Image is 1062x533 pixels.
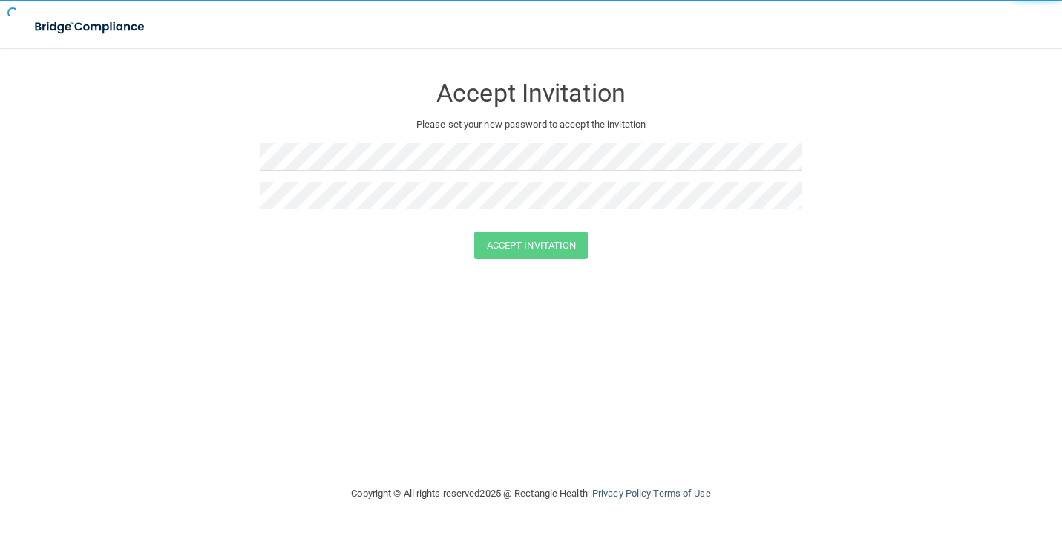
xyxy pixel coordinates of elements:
h3: Accept Invitation [260,79,802,107]
a: Privacy Policy [592,488,651,499]
div: Copyright © All rights reserved 2025 @ Rectangle Health | | [260,470,802,517]
button: Accept Invitation [474,232,589,259]
p: Please set your new password to accept the invitation [272,116,791,134]
img: bridge_compliance_login_screen.278c3ca4.svg [22,12,159,42]
a: Terms of Use [653,488,710,499]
